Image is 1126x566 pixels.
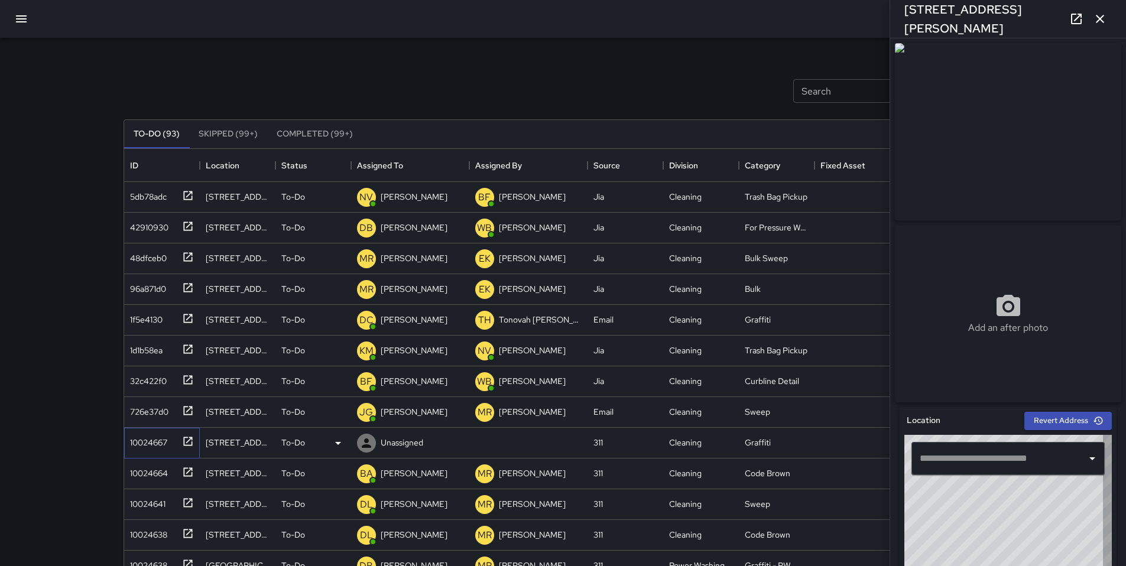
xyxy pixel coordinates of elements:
div: Trash Bag Pickup [745,344,807,356]
div: Bulk [745,283,761,295]
p: MR [478,467,492,481]
div: Division [669,149,698,182]
p: DL [360,528,373,542]
p: [PERSON_NAME] [381,252,447,264]
div: Cleaning [669,467,702,479]
p: [PERSON_NAME] [499,467,566,479]
p: To-Do [281,344,305,356]
button: Skipped (99+) [189,120,267,148]
button: To-Do (93) [124,120,189,148]
p: To-Do [281,437,305,448]
p: To-Do [281,406,305,418]
div: Jia [593,344,604,356]
p: JG [359,405,373,419]
div: Fixed Asset [820,149,865,182]
div: 32c422f0 [125,370,167,387]
p: MR [359,252,374,266]
div: Curbline Detail [745,375,799,387]
p: [PERSON_NAME] [499,191,566,203]
div: 311 [593,498,603,510]
div: Trash Bag Pickup [745,191,807,203]
div: Category [745,149,780,182]
div: Graffiti [745,314,771,326]
div: 210 Shipley Street [206,191,270,203]
p: BF [478,190,491,204]
p: [PERSON_NAME] [499,529,566,541]
p: MR [478,405,492,419]
div: Cleaning [669,314,702,326]
div: Category [739,149,815,182]
p: [PERSON_NAME] [381,222,447,233]
div: Cleaning [669,344,702,356]
div: Assigned To [357,149,403,182]
p: To-Do [281,283,305,295]
div: 260 Clara Street [206,375,270,387]
div: 1f5e4130 [125,309,163,326]
p: DL [360,497,373,512]
div: Cleaning [669,283,702,295]
div: Email [593,406,614,418]
div: 726e37d0 [125,401,168,418]
p: [PERSON_NAME] [499,252,566,264]
div: 1234 Howard Street [206,406,270,418]
div: 48dfceb0 [125,248,167,264]
p: To-Do [281,222,305,233]
div: Cleaning [669,252,702,264]
div: Code Brown [745,467,790,479]
div: Status [275,149,351,182]
div: Cleaning [669,437,702,448]
p: [PERSON_NAME] [381,498,447,510]
p: [PERSON_NAME] [499,344,566,356]
div: Location [206,149,239,182]
div: Jia [593,222,604,233]
p: [PERSON_NAME] [381,467,447,479]
div: 311 [593,529,603,541]
div: 10024638 [125,524,167,541]
div: Assigned To [351,149,469,182]
p: [PERSON_NAME] [381,191,447,203]
div: 311 [593,467,603,479]
div: Status [281,149,307,182]
div: Email [593,314,614,326]
p: To-Do [281,191,305,203]
p: MR [359,282,374,297]
p: DB [359,221,373,235]
div: Cleaning [669,191,702,203]
p: To-Do [281,498,305,510]
p: [PERSON_NAME] [381,406,447,418]
div: ID [124,149,200,182]
p: KM [359,344,374,358]
p: [PERSON_NAME] [381,283,447,295]
button: Completed (99+) [267,120,362,148]
div: Sweep [745,498,770,510]
div: 10024641 [125,493,166,510]
div: Fixed Asset [815,149,890,182]
p: MR [478,497,492,512]
p: [PERSON_NAME] [499,222,566,233]
div: Graffiti [745,437,771,448]
div: 1128 Howard Street [206,314,270,326]
p: WB [477,375,492,389]
p: NV [359,190,373,204]
div: 10024664 [125,463,168,479]
p: EK [479,252,491,266]
p: [PERSON_NAME] [499,406,566,418]
p: [PERSON_NAME] [499,283,566,295]
div: 999 Brannan Street [206,437,270,448]
p: [PERSON_NAME] [381,314,447,326]
div: For Pressure Washer [745,222,809,233]
p: [PERSON_NAME] [499,498,566,510]
div: Jia [593,252,604,264]
div: 5db78adc [125,186,167,203]
div: Sweep [745,406,770,418]
p: EK [479,282,491,297]
p: Unassigned [381,437,423,448]
p: WB [477,221,492,235]
div: 151a Russ Street [206,252,270,264]
div: Cleaning [669,375,702,387]
p: [PERSON_NAME] [499,375,566,387]
div: 140 7th Street [206,344,270,356]
p: [PERSON_NAME] [381,375,447,387]
p: BA [360,467,373,481]
div: Cleaning [669,529,702,541]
